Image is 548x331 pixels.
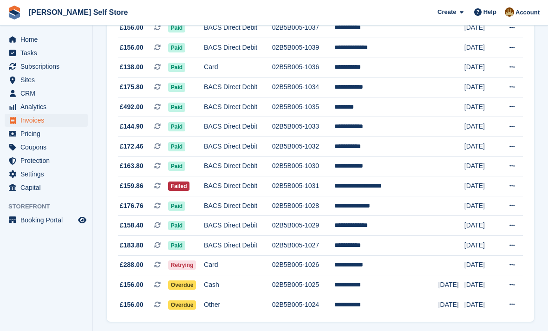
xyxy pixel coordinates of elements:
span: Paid [168,221,185,230]
td: BACS Direct Debit [204,236,272,256]
span: Tasks [20,46,76,59]
a: menu [5,60,88,73]
span: £176.76 [120,201,144,211]
a: menu [5,100,88,113]
td: 02B5B005-1024 [272,295,334,314]
span: £156.00 [120,23,144,32]
span: £144.90 [120,122,144,131]
a: menu [5,87,88,100]
span: Paid [168,142,185,151]
a: menu [5,127,88,140]
a: [PERSON_NAME] Self Store [25,5,131,20]
span: £172.46 [120,142,144,151]
span: Home [20,33,76,46]
td: [DATE] [464,18,498,38]
a: menu [5,73,88,86]
span: £156.00 [120,280,144,290]
td: Card [204,255,272,275]
td: 02B5B005-1026 [272,255,334,275]
a: menu [5,33,88,46]
span: £183.80 [120,240,144,250]
td: [DATE] [438,295,464,314]
td: BACS Direct Debit [204,176,272,196]
td: BACS Direct Debit [204,97,272,117]
span: Paid [168,162,185,171]
span: Protection [20,154,76,167]
a: menu [5,214,88,227]
td: Card [204,58,272,78]
td: [DATE] [464,38,498,58]
td: [DATE] [464,176,498,196]
td: BACS Direct Debit [204,18,272,38]
span: Paid [168,83,185,92]
a: menu [5,141,88,154]
span: £156.00 [120,300,144,310]
span: Sites [20,73,76,86]
a: menu [5,114,88,127]
span: CRM [20,87,76,100]
td: [DATE] [464,295,498,314]
span: Capital [20,181,76,194]
span: £158.40 [120,221,144,230]
td: 02B5B005-1037 [272,18,334,38]
td: [DATE] [464,216,498,236]
td: 02B5B005-1028 [272,196,334,216]
td: [DATE] [464,196,498,216]
td: [DATE] [464,255,498,275]
span: Paid [168,43,185,52]
td: BACS Direct Debit [204,117,272,137]
td: [DATE] [464,236,498,256]
a: menu [5,154,88,167]
span: Settings [20,168,76,181]
td: BACS Direct Debit [204,78,272,97]
span: Paid [168,241,185,250]
img: Tom Kingston [505,7,514,17]
td: 02B5B005-1029 [272,216,334,236]
td: [DATE] [464,137,498,157]
a: menu [5,181,88,194]
span: Paid [168,201,185,211]
td: [DATE] [464,156,498,176]
td: 02B5B005-1034 [272,78,334,97]
span: Account [515,8,540,17]
td: 02B5B005-1027 [272,236,334,256]
span: Paid [168,23,185,32]
span: Overdue [168,280,196,290]
span: £159.86 [120,181,144,191]
td: BACS Direct Debit [204,216,272,236]
td: BACS Direct Debit [204,137,272,157]
td: 02B5B005-1031 [272,176,334,196]
span: £492.00 [120,102,144,112]
span: Failed [168,182,190,191]
span: £288.00 [120,260,144,270]
span: Analytics [20,100,76,113]
span: Paid [168,103,185,112]
a: menu [5,46,88,59]
td: 02B5B005-1035 [272,97,334,117]
a: Preview store [77,214,88,226]
span: Retrying [168,260,196,270]
td: [DATE] [464,117,498,137]
td: 02B5B005-1032 [272,137,334,157]
span: £138.00 [120,62,144,72]
span: £163.80 [120,161,144,171]
span: Paid [168,122,185,131]
td: Other [204,295,272,314]
span: Pricing [20,127,76,140]
span: £156.00 [120,43,144,52]
td: [DATE] [464,275,498,295]
td: [DATE] [438,275,464,295]
td: [DATE] [464,97,498,117]
td: Cash [204,275,272,295]
span: Overdue [168,300,196,310]
td: [DATE] [464,58,498,78]
td: 02B5B005-1030 [272,156,334,176]
td: 02B5B005-1033 [272,117,334,137]
td: 02B5B005-1025 [272,275,334,295]
td: BACS Direct Debit [204,38,272,58]
img: stora-icon-8386f47178a22dfd0bd8f6a31ec36ba5ce8667c1dd55bd0f319d3a0aa187defe.svg [7,6,21,19]
td: [DATE] [464,78,498,97]
span: Paid [168,63,185,72]
span: Storefront [8,202,92,211]
span: Subscriptions [20,60,76,73]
